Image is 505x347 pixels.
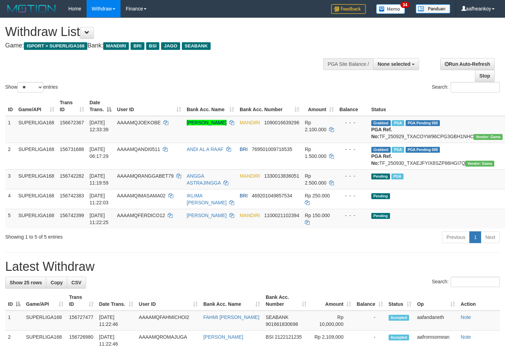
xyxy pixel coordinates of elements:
td: - [354,311,386,331]
div: Showing 1 to 5 of 5 entries [5,231,205,240]
span: [DATE] 12:33:39 [90,120,109,132]
img: MOTION_logo.png [5,3,58,14]
span: Rp 2.100.000 [305,120,326,132]
span: MANDIRI [103,42,129,50]
input: Search: [451,82,500,92]
th: Bank Acc. Number: activate to sort column ascending [237,96,302,116]
h1: Withdraw List [5,25,330,39]
span: AAAAMQRANGGABET79 [117,173,174,179]
td: 3 [5,169,16,189]
th: Trans ID: activate to sort column ascending [57,96,87,116]
td: Rp 10,000,000 [309,311,354,331]
td: 2 [5,143,16,169]
h4: Game: Bank: [5,42,330,49]
span: BRI [240,146,248,152]
span: BRI [240,193,248,198]
span: Show 25 rows [10,280,42,285]
a: ANGGA ASTRAJINGGA [187,173,221,186]
span: Rp 1.500.000 [305,146,326,159]
th: Game/API: activate to sort column ascending [16,96,57,116]
th: Status: activate to sort column ascending [386,291,415,311]
input: Search: [451,277,500,287]
img: panduan.png [416,4,450,14]
div: - - - [339,172,366,179]
span: Copy 1330013836051 to clipboard [264,173,299,179]
span: 156742282 [60,173,84,179]
th: Balance: activate to sort column ascending [354,291,386,311]
a: Previous [442,231,470,243]
th: ID [5,96,16,116]
span: Rp 150.000 [305,213,330,218]
span: Pending [371,213,390,219]
th: ID: activate to sort column descending [5,291,23,311]
span: ISPORT > SUPERLIGA168 [24,42,87,50]
img: Feedback.jpg [331,4,366,14]
span: SEABANK [182,42,211,50]
div: - - - [339,119,366,126]
th: Date Trans.: activate to sort column ascending [96,291,136,311]
span: Grabbed [371,120,391,126]
td: SUPERLIGA168 [16,169,57,189]
span: AAAAMQJOEKOBE [117,120,161,125]
a: Show 25 rows [5,277,46,288]
a: Copy [46,277,67,288]
span: Pending [371,193,390,199]
span: PGA Pending [406,120,440,126]
td: SUPERLIGA168 [16,209,57,229]
th: Op: activate to sort column ascending [414,291,458,311]
span: CSV [71,280,81,285]
span: None selected [378,61,410,67]
a: Note [461,314,471,320]
span: Copy [51,280,63,285]
th: Amount: activate to sort column ascending [309,291,354,311]
span: MANDIRI [240,120,260,125]
a: Stop [475,70,495,82]
div: - - - [339,192,366,199]
span: Grabbed [371,147,391,153]
a: IKLIMA [PERSON_NAME] [187,193,227,205]
td: [DATE] 11:22:46 [96,311,136,331]
span: 156742399 [60,213,84,218]
td: SUPERLIGA168 [16,116,57,143]
a: ANDI AL A RAAF [187,146,223,152]
span: BSI [266,334,274,340]
td: AAAAMQFAHMICHOI2 [136,311,201,331]
span: AAAAMQFERDICO12 [117,213,165,218]
span: Marked by aafsengchandara [391,173,404,179]
label: Show entries [5,82,58,92]
span: Pending [371,173,390,179]
span: Accepted [389,315,409,321]
span: 156731688 [60,146,84,152]
span: [DATE] 11:19:59 [90,173,109,186]
span: 156742383 [60,193,84,198]
span: Rp 2.500.000 [305,173,326,186]
th: Balance [337,96,369,116]
td: 1 [5,116,16,143]
a: [PERSON_NAME] [203,334,243,340]
span: 34 [400,2,410,8]
span: Marked by aafromsomean [392,147,404,153]
span: Marked by aafsengchandara [392,120,404,126]
span: Accepted [389,335,409,340]
span: [DATE] 06:17:29 [90,146,109,159]
label: Search: [432,82,500,92]
td: SUPERLIGA168 [16,189,57,209]
span: BSI [146,42,160,50]
td: 1 [5,311,23,331]
span: AAAAMQANDI0511 [117,146,160,152]
td: 156727477 [66,311,96,331]
span: Copy 901661830698 to clipboard [266,321,298,327]
span: Vendor URL: https://trx31.1velocity.biz [473,134,503,140]
span: Copy 1090016639296 to clipboard [264,120,299,125]
span: [DATE] 11:22:25 [90,213,109,225]
a: FAHMI [PERSON_NAME] [203,314,259,320]
a: [PERSON_NAME] [187,120,227,125]
th: Action [458,291,500,311]
th: Bank Acc. Number: activate to sort column ascending [263,291,309,311]
a: Run Auto-Refresh [440,58,495,70]
th: Game/API: activate to sort column ascending [23,291,66,311]
td: 4 [5,189,16,209]
a: Note [461,334,471,340]
div: - - - [339,146,366,153]
b: PGA Ref. No: [371,153,392,166]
